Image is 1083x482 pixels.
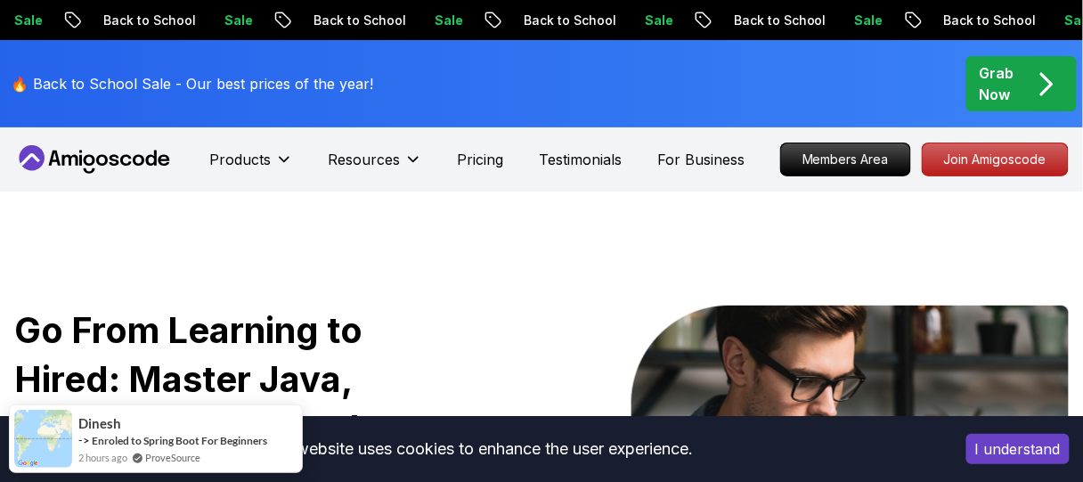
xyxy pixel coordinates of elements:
[78,416,121,431] span: Dinesh
[329,149,401,170] p: Resources
[781,143,910,176] p: Members Area
[78,433,90,447] span: ->
[923,143,1068,176] p: Join Amigoscode
[88,12,209,29] p: Back to School
[458,149,504,170] a: Pricing
[966,434,1070,464] button: Accept cookies
[658,149,745,170] a: For Business
[92,434,267,447] a: Enroled to Spring Boot For Beginners
[719,12,840,29] p: Back to School
[145,450,200,465] a: ProveSource
[78,450,127,465] span: 2 hours ago
[929,12,1050,29] p: Back to School
[13,429,940,469] div: This website uses cookies to enhance the user experience.
[210,149,272,170] p: Products
[780,143,911,176] a: Members Area
[980,62,1014,105] p: Grab Now
[509,12,630,29] p: Back to School
[419,12,476,29] p: Sale
[540,149,623,170] a: Testimonials
[14,410,72,468] img: provesource social proof notification image
[840,12,897,29] p: Sale
[298,12,419,29] p: Back to School
[329,149,422,184] button: Resources
[209,12,266,29] p: Sale
[922,143,1069,176] a: Join Amigoscode
[630,12,687,29] p: Sale
[11,73,373,94] p: 🔥 Back to School Sale - Our best prices of the year!
[210,149,293,184] button: Products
